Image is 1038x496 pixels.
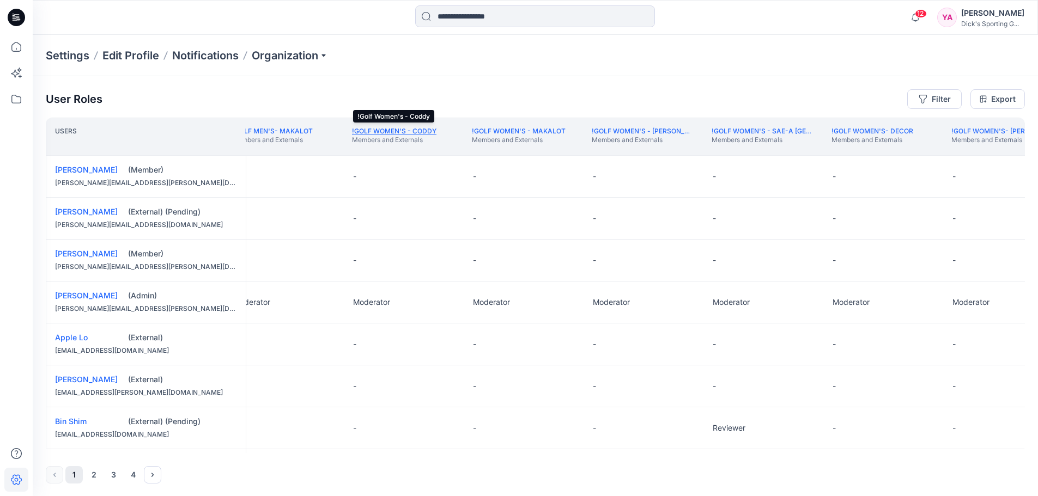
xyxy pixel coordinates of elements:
button: 4 [124,466,142,483]
p: - [593,213,596,224]
a: [PERSON_NAME] [55,207,118,216]
p: - [833,213,836,224]
p: Members and Externals [592,136,694,144]
p: - [833,171,836,182]
a: !Golf Women's - Sae-A [GEOGRAPHIC_DATA] [712,127,864,135]
p: Members and Externals [232,136,313,144]
div: [PERSON_NAME][EMAIL_ADDRESS][DOMAIN_NAME] [55,219,237,230]
p: Members and Externals [831,136,913,144]
div: (Member) [128,248,237,259]
button: Filter [907,89,962,109]
p: - [593,255,596,266]
p: Members and Externals [712,136,814,144]
p: Moderator [833,297,870,308]
p: - [353,422,356,433]
p: - [473,422,476,433]
div: (Member) [128,164,237,175]
p: Members and Externals [472,136,566,144]
a: Edit Profile [102,48,159,63]
a: [PERSON_NAME] [55,375,118,384]
p: - [473,339,476,350]
p: - [952,171,956,182]
p: - [593,171,596,182]
div: [PERSON_NAME][EMAIL_ADDRESS][PERSON_NAME][DOMAIN_NAME] [55,177,237,188]
p: - [713,339,716,350]
p: User Roles [46,93,102,106]
p: - [833,422,836,433]
p: - [353,171,356,182]
p: Members and Externals [352,136,436,144]
a: [PERSON_NAME] [55,165,118,174]
a: Apple Lo [55,333,88,342]
div: (External) [128,332,237,343]
a: !Golf Women's - Coddy [352,127,436,135]
p: - [952,422,956,433]
p: - [353,213,356,224]
div: [PERSON_NAME][EMAIL_ADDRESS][PERSON_NAME][DOMAIN_NAME] [55,303,237,314]
div: Dick's Sporting G... [961,20,1024,28]
div: (External) (Pending) [128,416,237,427]
div: [EMAIL_ADDRESS][PERSON_NAME][DOMAIN_NAME] [55,387,237,398]
p: Moderator [713,297,750,308]
p: Moderator [952,297,990,308]
p: - [952,381,956,391]
p: - [353,255,356,266]
a: !Golf Women's - Makalot [472,127,566,135]
div: (External) (Pending) [128,206,237,217]
p: - [353,381,356,391]
p: - [833,339,836,350]
p: - [952,339,956,350]
p: - [473,255,476,266]
p: - [473,171,476,182]
div: [PERSON_NAME] [961,7,1024,20]
p: Moderator [233,297,270,308]
a: [PERSON_NAME] [55,249,118,258]
div: [PERSON_NAME][EMAIL_ADDRESS][PERSON_NAME][DOMAIN_NAME] [55,261,237,272]
a: !Golf Women's - [PERSON_NAME] [592,127,706,135]
p: Settings [46,48,89,63]
p: Moderator [353,297,390,308]
a: !Golf Women's- Decor [831,127,913,135]
a: [PERSON_NAME] [55,291,118,300]
p: - [952,255,956,266]
p: - [473,381,476,391]
p: - [473,213,476,224]
div: [EMAIL_ADDRESS][DOMAIN_NAME] [55,429,237,440]
div: [EMAIL_ADDRESS][DOMAIN_NAME] [55,345,237,356]
p: - [593,422,596,433]
a: Export [970,89,1025,109]
p: - [713,381,716,391]
div: (Admin) [128,290,237,301]
p: - [353,339,356,350]
p: Moderator [473,297,510,308]
button: Next [144,466,161,483]
span: 12 [915,9,927,18]
a: !Golf Men's- Makalot [232,127,313,135]
a: Notifications [172,48,239,63]
a: Bin Shim [55,417,87,426]
p: - [952,213,956,224]
p: - [713,213,716,224]
p: Moderator [593,297,630,308]
div: YA [937,8,957,27]
button: 3 [105,466,122,483]
p: - [713,255,716,266]
p: - [833,255,836,266]
p: - [593,339,596,350]
div: (External) [128,374,237,385]
button: 2 [85,466,102,483]
p: - [833,381,836,391]
p: - [713,171,716,182]
p: Reviewer [713,422,745,433]
p: Users [55,127,77,146]
p: - [593,381,596,391]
